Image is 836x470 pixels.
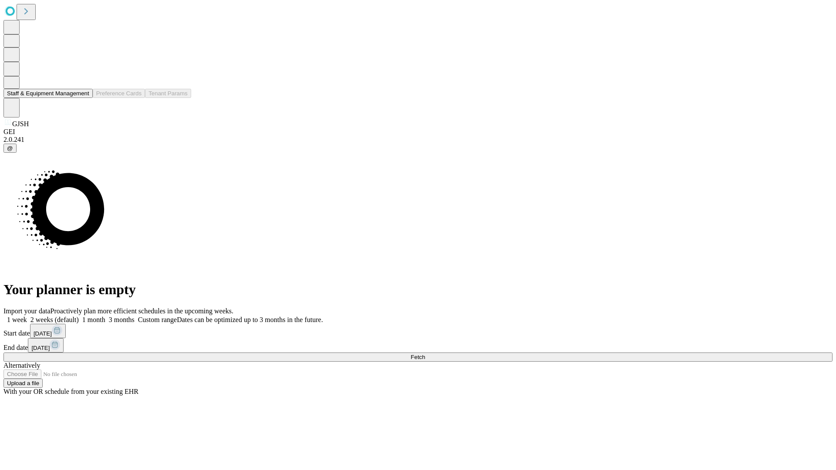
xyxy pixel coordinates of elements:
button: [DATE] [30,324,66,338]
div: GEI [3,128,833,136]
div: 2.0.241 [3,136,833,144]
button: Tenant Params [145,89,191,98]
span: Fetch [411,354,425,360]
button: Fetch [3,352,833,362]
span: 1 week [7,316,27,323]
span: 3 months [109,316,135,323]
button: Preference Cards [93,89,145,98]
span: Dates can be optimized up to 3 months in the future. [177,316,323,323]
span: [DATE] [31,345,50,351]
button: Staff & Equipment Management [3,89,93,98]
span: GJSH [12,120,29,128]
div: End date [3,338,833,352]
span: @ [7,145,13,151]
span: [DATE] [34,330,52,337]
div: Start date [3,324,833,338]
span: Alternatively [3,362,40,369]
h1: Your planner is empty [3,282,833,298]
button: Upload a file [3,379,43,388]
span: 2 weeks (default) [30,316,79,323]
span: With your OR schedule from your existing EHR [3,388,138,395]
button: [DATE] [28,338,64,352]
button: @ [3,144,17,153]
span: Proactively plan more efficient schedules in the upcoming weeks. [51,307,233,315]
span: 1 month [82,316,105,323]
span: Custom range [138,316,177,323]
span: Import your data [3,307,51,315]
